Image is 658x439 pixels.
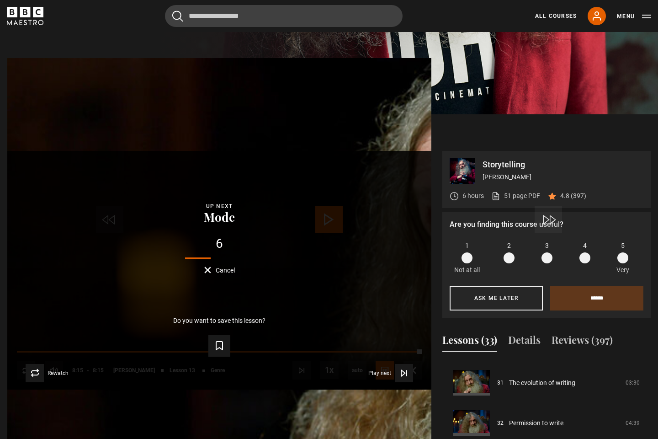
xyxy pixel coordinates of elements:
[545,241,549,251] span: 3
[368,364,413,382] button: Play next
[465,241,469,251] span: 1
[483,172,643,182] p: [PERSON_NAME]
[535,12,577,20] a: All Courses
[7,7,43,25] svg: BBC Maestro
[173,317,265,324] p: Do you want to save this lesson?
[454,265,480,275] p: Not at all
[621,241,625,251] span: 5
[450,286,543,311] button: Ask me later
[552,332,613,352] button: Reviews (397)
[442,332,497,352] button: Lessons (33)
[617,12,651,21] button: Toggle navigation
[508,332,541,352] button: Details
[462,191,484,201] p: 6 hours
[509,378,575,388] a: The evolution of writing
[368,370,391,376] span: Play next
[26,364,69,382] button: Rewatch
[509,418,563,428] a: Permission to write
[204,267,235,273] button: Cancel
[483,161,643,169] p: Storytelling
[450,219,643,230] p: Are you finding this course useful?
[216,267,235,273] span: Cancel
[22,202,417,211] div: Up next
[7,151,431,390] video-js: Video Player
[491,191,540,201] a: 51 page PDF
[165,5,403,27] input: Search
[507,241,511,251] span: 2
[560,191,586,201] p: 4.8 (397)
[48,370,69,376] span: Rewatch
[172,11,183,22] button: Submit the search query
[583,241,587,251] span: 4
[201,211,238,224] button: Mode
[22,237,417,250] div: 6
[614,265,631,275] p: Very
